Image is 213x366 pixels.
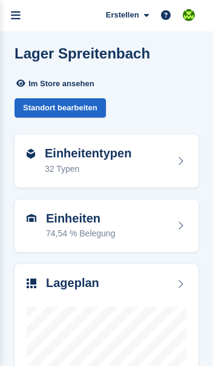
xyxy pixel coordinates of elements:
[28,78,94,90] span: Im Store ansehen
[45,163,131,175] div: 32 Typen
[15,98,106,123] a: Standort bearbeiten
[15,74,99,93] a: Im Store ansehen
[15,200,198,253] a: Einheiten 74,54 % Belegung
[27,214,36,222] img: unit-icn-7be61d7bf1b0ce9d3e12c5938cc71ed9869f7b940bace4675aadf7bd6d80202e.svg
[183,9,195,21] img: Stefano
[46,212,115,226] h2: Einheiten
[45,147,131,160] h2: Einheitentypen
[15,134,198,188] a: Einheitentypen 32 Typen
[27,149,35,159] img: unit-type-icn-2b2737a686de81e16bb02015468b77c625bbabd49415b5ef34ead5e3b44a266d.svg
[15,45,150,62] h2: Lager Spreitenbach
[27,279,36,288] img: map-icn-33ee37083ee616e46c38cad1a60f524a97daa1e2b2c8c0bc3eb3415660979fc1.svg
[106,9,139,21] span: Erstellen
[15,98,106,118] div: Standort bearbeiten
[46,227,115,240] div: 74,54 % Belegung
[46,276,99,290] h2: Lageplan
